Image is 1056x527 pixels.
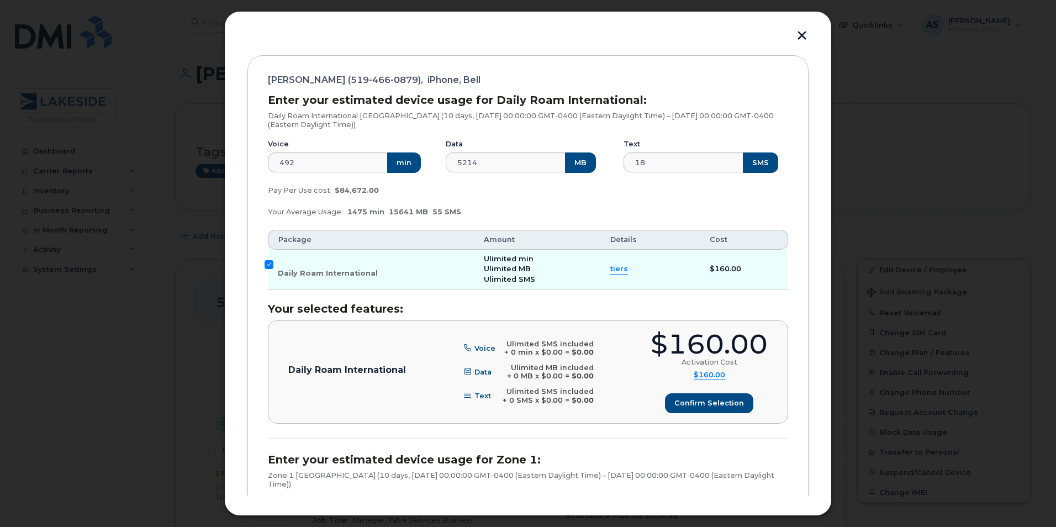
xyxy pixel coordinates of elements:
[507,372,539,380] span: + 0 MB x
[427,76,481,85] span: iPhone, Bell
[268,112,788,129] p: Daily Roam International [GEOGRAPHIC_DATA] (10 days, [DATE] 00:00:00 GMT-0400 (Eastern Daylight T...
[504,340,594,349] div: Ulimited SMS included
[503,387,594,396] div: Ulimited SMS included
[387,152,421,172] button: min
[268,186,330,194] span: Pay Per Use cost
[268,230,474,250] th: Package
[572,348,594,356] b: $0.00
[572,396,594,404] b: $0.00
[268,303,788,315] h3: Your selected features:
[743,152,778,172] button: SMS
[484,255,534,263] span: Ulimited min
[503,396,539,404] span: + 0 SMS x
[504,348,539,356] span: + 0 min x
[335,186,379,194] span: $84,672.00
[474,230,600,250] th: Amount
[541,372,569,380] span: $0.00 =
[600,230,700,250] th: Details
[484,275,535,283] span: Ulimited SMS
[624,140,640,149] label: Text
[565,152,596,172] button: MB
[347,208,384,216] span: 1475 min
[651,331,768,358] div: $160.00
[268,76,423,85] span: [PERSON_NAME] (519-466-0879),
[268,140,289,149] label: Voice
[507,363,594,372] div: Ulimited MB included
[474,392,491,400] span: Text
[432,208,461,216] span: 55 SMS
[268,471,788,488] p: Zone 1 [GEOGRAPHIC_DATA] (10 days, [DATE] 00:00:00 GMT-0400 (Eastern Daylight Time) – [DATE] 00:0...
[288,366,406,375] p: Daily Roam International
[610,264,628,275] summary: tiers
[541,348,569,356] span: $0.00 =
[665,393,753,413] button: Confirm selection
[268,208,343,216] span: Your Average Usage:
[541,396,569,404] span: $0.00 =
[674,398,744,408] span: Confirm selection
[700,250,788,289] td: $160.00
[682,358,737,367] div: Activation Cost
[278,269,378,277] span: Daily Roam International
[268,454,788,466] h3: Enter your estimated device usage for Zone 1:
[446,140,463,149] label: Data
[572,372,594,380] b: $0.00
[694,371,725,380] summary: $160.00
[484,265,531,273] span: Ulimited MB
[700,230,788,250] th: Cost
[474,344,495,352] span: Voice
[268,94,788,106] h3: Enter your estimated device usage for Daily Roam International:
[265,260,273,269] input: Daily Roam International
[474,368,492,376] span: Data
[389,208,428,216] span: 15641 MB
